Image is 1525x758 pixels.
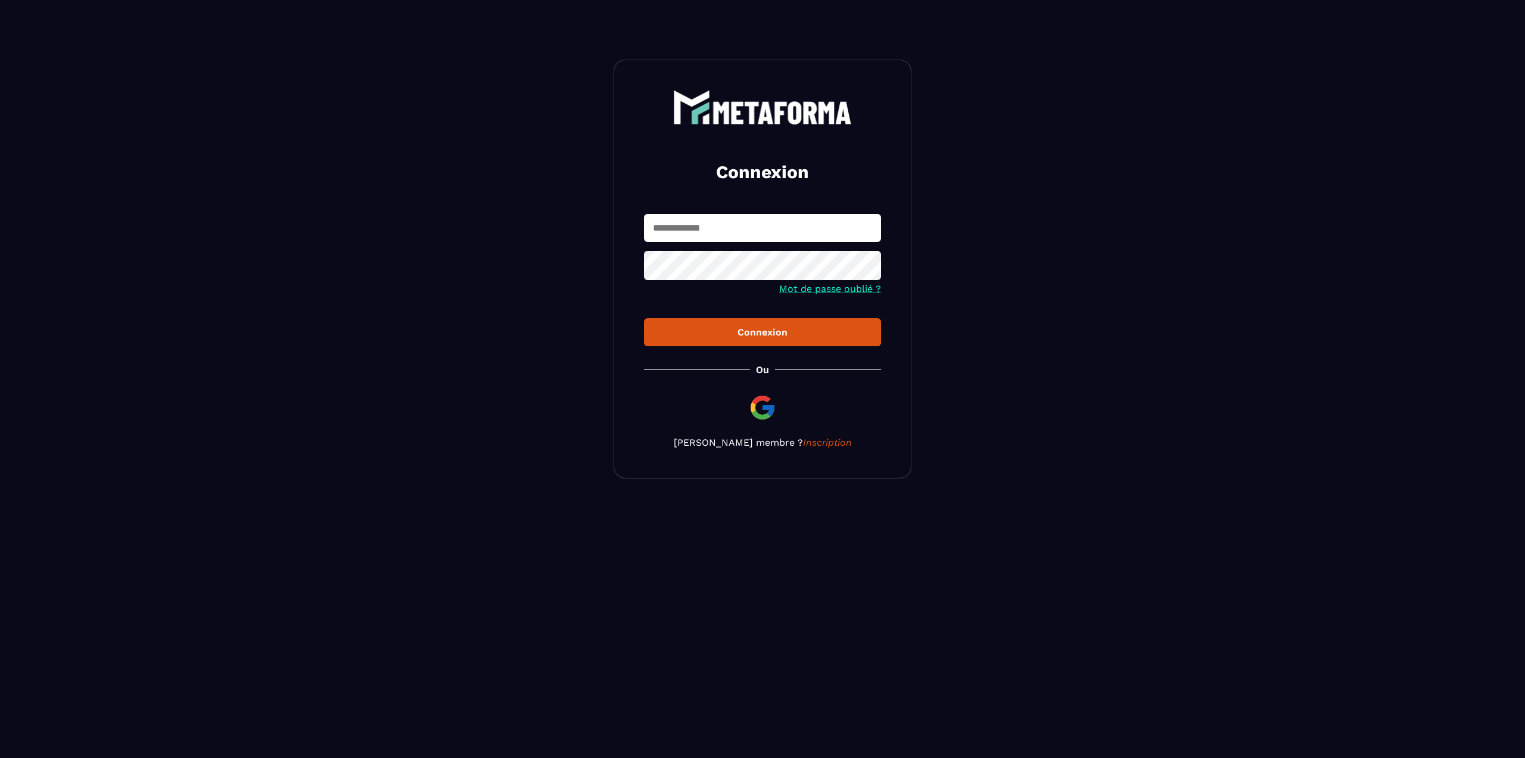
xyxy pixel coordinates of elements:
a: Inscription [803,437,852,448]
div: Connexion [653,327,872,338]
p: [PERSON_NAME] membre ? [644,437,881,448]
a: logo [644,90,881,125]
img: logo [673,90,852,125]
h2: Connexion [658,160,867,184]
a: Mot de passe oublié ? [779,283,881,294]
img: google [748,393,777,422]
button: Connexion [644,318,881,346]
p: Ou [756,364,769,375]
